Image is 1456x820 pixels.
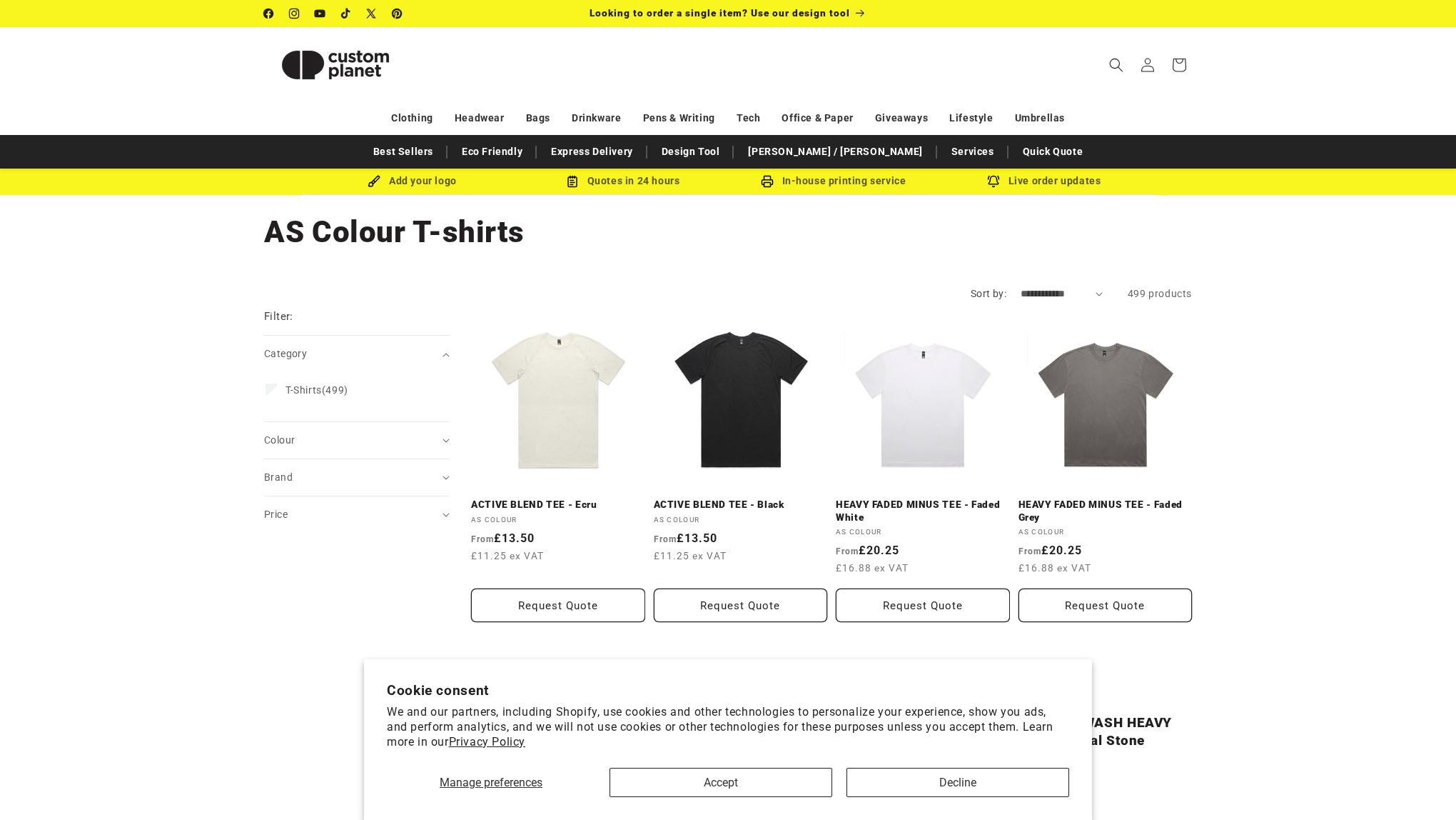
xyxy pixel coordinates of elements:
[1016,139,1091,164] a: Quick Quote
[264,459,450,496] summary: Brand (0 selected)
[590,7,850,19] span: Looking to order a single item? Use our design tool
[782,106,853,131] a: Office & Paper
[471,499,645,511] a: ACTIVE BLEND TEE - Ecru
[1385,751,1456,820] iframe: Chat Widget
[264,309,293,325] h2: Filter:
[741,139,929,164] a: [PERSON_NAME] / [PERSON_NAME]
[471,589,645,622] : Request Quote
[449,735,525,749] a: Privacy Policy
[728,172,939,190] div: In-house printing service
[654,589,828,622] : Request Quote
[1128,288,1192,299] span: 499 products
[387,768,595,797] button: Manage preferences
[285,384,322,396] span: T-Shirts
[264,422,450,459] summary: Colour (0 selected)
[264,33,407,97] img: Custom Planet
[761,175,774,188] img: In-house printing
[1101,49,1132,81] summary: Search
[366,139,440,164] a: Best Sellers
[1015,106,1065,131] a: Umbrellas
[264,496,450,533] summary: Price
[387,682,1069,699] h2: Cookie consent
[264,471,293,483] span: Brand
[526,106,550,131] a: Bags
[836,499,1010,524] a: HEAVY FADED MINUS TEE - Faded White
[264,509,288,520] span: Price
[264,348,307,359] span: Category
[1033,715,1178,750] a: STONE WASH HEAVY TEE - Coal Stone
[971,288,1006,299] label: Sort by:
[517,172,728,190] div: Quotes in 24 hours
[1018,499,1193,524] a: HEAVY FADED MINUS TEE - Faded Grey
[307,172,517,190] div: Add your logo
[264,213,1192,251] h1: AS Colour T-shirts
[654,499,828,511] a: ACTIVE BLEND TEE - Black
[875,106,928,131] a: Giveaways
[643,106,715,131] a: Pens & Writing
[836,589,1010,622] button: Request Quote
[939,172,1149,190] div: Live order updates
[1018,589,1193,622] button: Request Quote
[566,175,579,188] img: Order Updates Icon
[264,434,295,446] span: Colour
[368,175,380,188] img: Brush Icon
[391,106,433,131] a: Clothing
[987,175,1000,188] img: Order updates
[387,705,1069,749] p: We and our partners, including Shopify, use cookies and other technologies to personalize your ex...
[440,776,542,789] span: Manage preferences
[654,139,727,164] a: Design Tool
[455,106,505,131] a: Headwear
[949,106,993,131] a: Lifestyle
[846,768,1069,797] button: Decline
[285,384,348,396] span: (499)
[264,336,450,372] summary: Category (0 selected)
[259,27,413,102] a: Custom Planet
[455,139,530,164] a: Eco Friendly
[544,139,640,164] a: Express Delivery
[944,139,1001,164] a: Services
[572,106,621,131] a: Drinkware
[610,768,832,797] button: Accept
[737,106,760,131] a: Tech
